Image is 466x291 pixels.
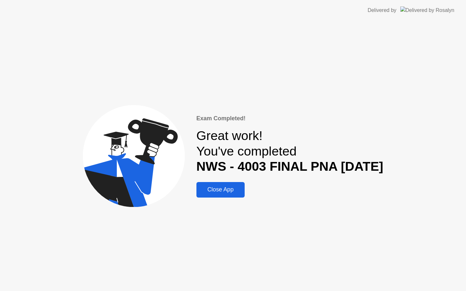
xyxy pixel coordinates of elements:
[400,6,454,14] img: Delivered by Rosalyn
[196,182,245,198] button: Close App
[196,159,383,173] b: NWS - 4003 FINAL PNA [DATE]
[196,114,383,123] div: Exam Completed!
[198,186,243,193] div: Close App
[368,6,396,14] div: Delivered by
[196,128,383,174] div: Great work! You've completed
